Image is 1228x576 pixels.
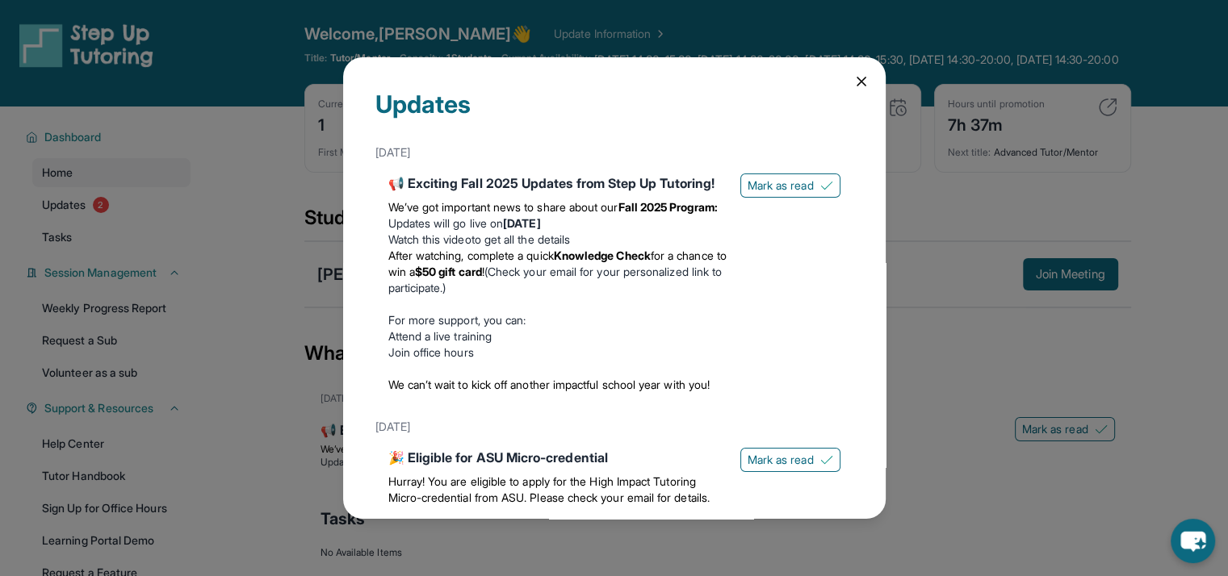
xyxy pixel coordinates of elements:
span: Mark as read [748,177,814,194]
span: ! [482,265,484,278]
strong: Fall 2025 Program: [618,200,718,214]
strong: $50 gift card [415,265,482,278]
span: After watching, complete a quick [388,248,554,262]
span: We can’t wait to kick off another impactful school year with you! [388,378,710,391]
button: Mark as read [740,448,840,472]
strong: Knowledge Check [554,248,651,262]
p: For more support, you can: [388,312,727,328]
button: Mark as read [740,173,840,198]
a: Watch this video [388,232,472,246]
div: [DATE] [375,412,853,441]
span: Hurray! You are eligible to apply for the High Impact Tutoring Micro-credential from ASU. Please ... [388,474,710,504]
strong: [DATE] [503,216,540,230]
a: Attend a live training [388,329,492,343]
li: to get all the details [388,232,727,248]
li: Updates will go live on [388,215,727,232]
span: Mark as read [748,452,814,468]
button: chat-button [1171,519,1215,563]
img: Mark as read [820,179,833,192]
a: Join office hours [388,345,474,359]
img: Mark as read [820,453,833,466]
div: 📢 Exciting Fall 2025 Updates from Step Up Tutoring! [388,173,727,193]
div: [DATE] [375,138,853,167]
li: (Check your email for your personalized link to participate.) [388,248,727,296]
div: Updates [375,90,853,138]
div: 🎉 Eligible for ASU Micro-credential [388,448,727,467]
span: We’ve got important news to share about our [388,200,618,214]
